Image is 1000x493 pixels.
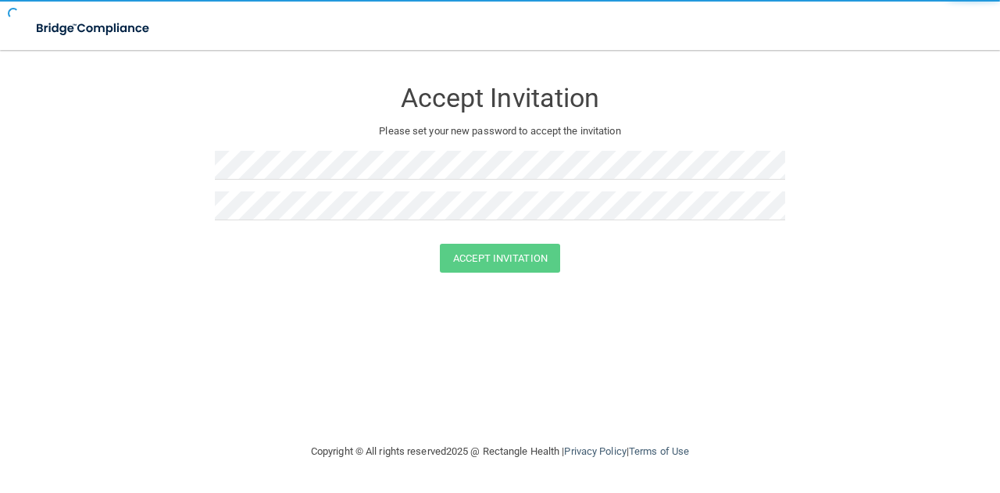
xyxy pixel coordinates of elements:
a: Privacy Policy [564,445,626,457]
img: bridge_compliance_login_screen.278c3ca4.svg [23,13,164,45]
div: Copyright © All rights reserved 2025 @ Rectangle Health | | [215,427,785,477]
button: Accept Invitation [440,244,560,273]
p: Please set your new password to accept the invitation [227,122,773,141]
h3: Accept Invitation [215,84,785,113]
a: Terms of Use [629,445,689,457]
